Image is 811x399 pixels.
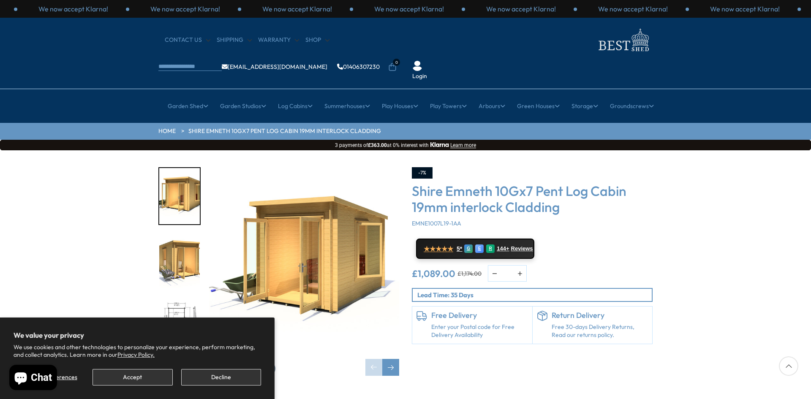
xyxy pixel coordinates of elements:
[159,300,200,356] img: 2990g209010gx7Emneth19mmPLAN_d4ba3b4a-96d8-4d00-8955-d493a1658387_200x200.jpg
[159,234,200,290] img: Emneth_2990g209010gx719mm030lifeswapwim_979d911c-7bd8-40fb-baac-62acdcd7c688_200x200.jpg
[337,64,380,70] a: 01406307230
[158,167,201,225] div: 1 / 12
[517,95,560,117] a: Green Houses
[552,323,648,339] p: Free 30-days Delivery Returns, Read our returns policy.
[7,365,60,392] inbox-online-store-chat: Shopify online store chat
[158,127,176,136] a: HOME
[689,4,801,14] div: 2 / 3
[258,36,299,44] a: Warranty
[353,4,465,14] div: 2 / 3
[412,167,433,179] div: -7%
[598,4,668,14] p: We now accept Klarna!
[486,4,556,14] p: We now accept Klarna!
[479,95,505,117] a: Arbours
[159,168,200,224] img: Emneth_2990g209010gx719mm-030life_e9f9deeb-37bb-4c40-ab52-b54535801b1a_200x200.jpg
[262,4,332,14] p: We now accept Klarna!
[577,4,689,14] div: 1 / 3
[388,63,397,71] a: 0
[412,220,461,227] span: EMNE1007L19-1AA
[117,351,155,358] a: Privacy Policy.
[431,311,528,320] h6: Free Delivery
[129,4,241,14] div: 3 / 3
[209,167,399,357] img: Shire Emneth 10Gx7 Pent Log Cabin 19mm interlock Cladding - Best Shed
[610,95,654,117] a: Groundscrews
[374,4,444,14] p: We now accept Klarna!
[416,239,534,259] a: ★★★★★ 5* G E R 144+ Reviews
[593,26,653,54] img: logo
[17,4,129,14] div: 2 / 3
[412,269,455,278] ins: £1,089.00
[412,183,653,215] h3: Shire Emneth 10Gx7 Pent Log Cabin 19mm interlock Cladding
[431,323,528,339] a: Enter your Postal code for Free Delivery Availability
[382,95,418,117] a: Play Houses
[465,4,577,14] div: 3 / 3
[305,36,329,44] a: Shop
[497,245,509,252] span: 144+
[393,59,400,66] span: 0
[710,4,780,14] p: We now accept Klarna!
[511,245,533,252] span: Reviews
[181,369,261,385] button: Decline
[486,244,495,253] div: R
[188,127,381,136] a: Shire Emneth 10Gx7 Pent Log Cabin 19mm interlock Cladding
[424,245,453,253] span: ★★★★★
[14,343,261,358] p: We use cookies and other technologies to personalize your experience, perform marketing, and coll...
[412,72,427,81] a: Login
[38,4,108,14] p: We now accept Klarna!
[430,95,467,117] a: Play Towers
[572,95,598,117] a: Storage
[93,369,172,385] button: Accept
[475,244,484,253] div: E
[168,95,208,117] a: Garden Shed
[417,290,652,299] p: Lead Time: 35 Days
[464,244,473,253] div: G
[382,359,399,376] div: Next slide
[217,36,252,44] a: Shipping
[365,359,382,376] div: Previous slide
[220,95,266,117] a: Garden Studios
[14,331,261,339] h2: We value your privacy
[552,311,648,320] h6: Return Delivery
[150,4,220,14] p: We now accept Klarna!
[158,233,201,291] div: 2 / 12
[209,167,399,376] div: 1 / 12
[324,95,370,117] a: Summerhouses
[278,95,313,117] a: Log Cabins
[241,4,353,14] div: 1 / 3
[457,271,482,277] del: £1,174.00
[158,299,201,357] div: 3 / 12
[222,64,327,70] a: [EMAIL_ADDRESS][DOMAIN_NAME]
[165,36,210,44] a: CONTACT US
[412,61,422,71] img: User Icon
